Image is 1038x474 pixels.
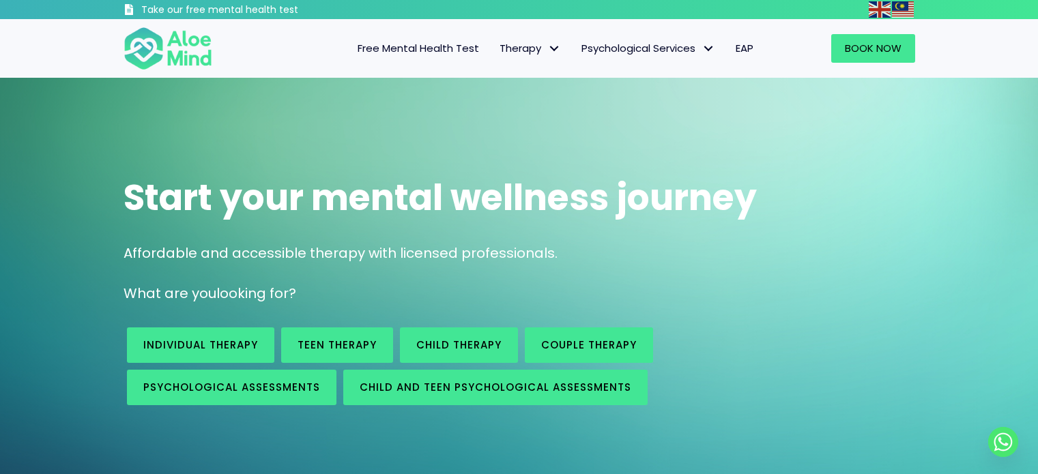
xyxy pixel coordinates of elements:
[736,41,753,55] span: EAP
[725,34,764,63] a: EAP
[127,370,336,405] a: Psychological assessments
[216,284,296,303] span: looking for?
[500,41,561,55] span: Therapy
[892,1,915,17] a: Malay
[143,380,320,394] span: Psychological assessments
[281,327,393,363] a: Teen Therapy
[489,34,571,63] a: TherapyTherapy: submenu
[869,1,892,17] a: English
[545,39,564,59] span: Therapy: submenu
[845,41,902,55] span: Book Now
[360,380,631,394] span: Child and Teen Psychological assessments
[141,3,371,17] h3: Take our free mental health test
[541,338,637,352] span: Couple therapy
[831,34,915,63] a: Book Now
[124,3,371,19] a: Take our free mental health test
[124,173,757,222] span: Start your mental wellness journey
[571,34,725,63] a: Psychological ServicesPsychological Services: submenu
[699,39,719,59] span: Psychological Services: submenu
[124,26,212,71] img: Aloe mind Logo
[230,34,764,63] nav: Menu
[869,1,891,18] img: en
[298,338,377,352] span: Teen Therapy
[400,327,518,363] a: Child Therapy
[347,34,489,63] a: Free Mental Health Test
[581,41,715,55] span: Psychological Services
[892,1,914,18] img: ms
[343,370,648,405] a: Child and Teen Psychological assessments
[358,41,479,55] span: Free Mental Health Test
[127,327,274,363] a: Individual therapy
[124,284,216,303] span: What are you
[124,243,915,263] p: Affordable and accessible therapy with licensed professionals.
[988,427,1018,457] a: Whatsapp
[416,338,502,352] span: Child Therapy
[525,327,653,363] a: Couple therapy
[143,338,258,352] span: Individual therapy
